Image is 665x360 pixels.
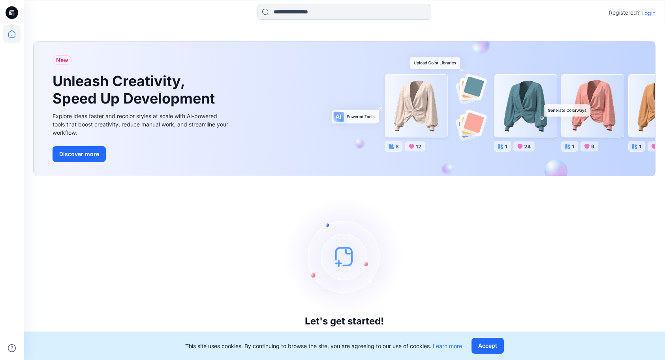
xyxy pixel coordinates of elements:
h1: Unleash Creativity, Speed Up Development [53,73,218,107]
div: Explore ideas faster and recolor styles at scale with AI-powered tools that boost creativity, red... [53,112,230,137]
a: Learn more [433,343,462,349]
button: Discover more [53,146,106,162]
span: New [56,55,68,65]
img: empty-state-image.svg [285,197,404,316]
p: Registered? [609,8,640,17]
p: Click New to add a style or create a folder. [280,330,409,339]
p: Login [641,9,656,17]
a: Discover more [53,146,230,162]
button: Accept [472,338,504,354]
p: This site uses cookies. By continuing to browse the site, you are agreeing to our use of cookies. [185,342,462,350]
h3: Let's get started! [305,316,384,327]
